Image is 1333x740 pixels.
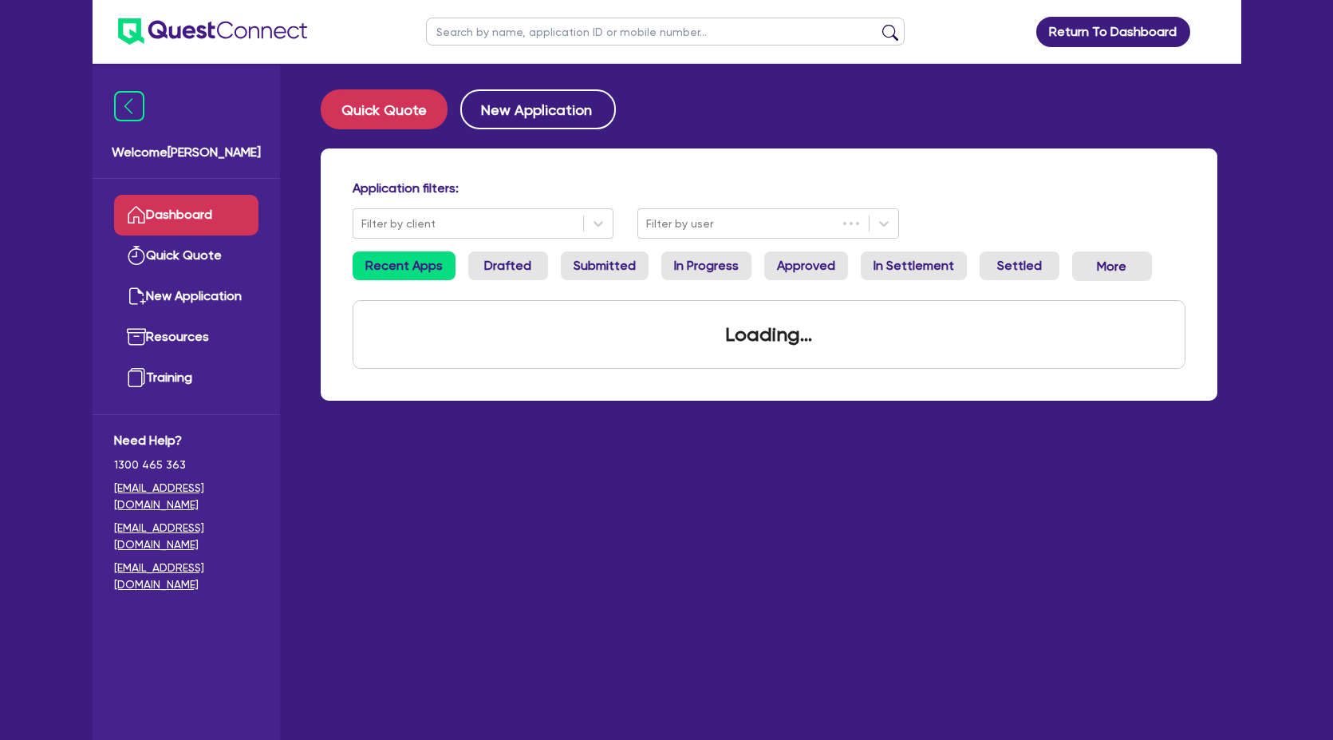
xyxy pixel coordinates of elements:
button: Quick Quote [321,89,448,129]
img: training [127,368,146,387]
a: Quick Quote [321,89,460,129]
div: Loading... [706,301,831,368]
a: Recent Apps [353,251,456,280]
img: resources [127,327,146,346]
a: Drafted [468,251,548,280]
input: Search by name, application ID or mobile number... [426,18,905,46]
span: Welcome [PERSON_NAME] [112,143,261,162]
a: Training [114,358,258,398]
a: Return To Dashboard [1036,17,1190,47]
a: Dropdown toggle [1193,11,1235,53]
a: In Settlement [861,251,967,280]
a: Submitted [561,251,649,280]
span: Need Help? [114,431,258,450]
a: Dashboard [114,195,258,235]
img: quest-connect-logo-blue [118,18,307,45]
button: Dropdown toggle [1072,251,1152,281]
a: [EMAIL_ADDRESS][DOMAIN_NAME] [114,560,258,593]
a: New Application [114,276,258,317]
img: icon-menu-close [114,91,144,121]
a: Approved [764,251,848,280]
img: new-application [127,287,146,306]
a: In Progress [661,251,751,280]
a: Quick Quote [114,235,258,276]
h4: Application filters: [353,180,1185,196]
span: 1300 465 363 [114,457,258,473]
button: New Application [460,89,617,129]
a: [EMAIL_ADDRESS][DOMAIN_NAME] [114,520,258,553]
a: Settled [980,251,1059,280]
a: Resources [114,317,258,358]
a: [EMAIL_ADDRESS][DOMAIN_NAME] [114,480,258,513]
img: quick-quote [127,246,146,265]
